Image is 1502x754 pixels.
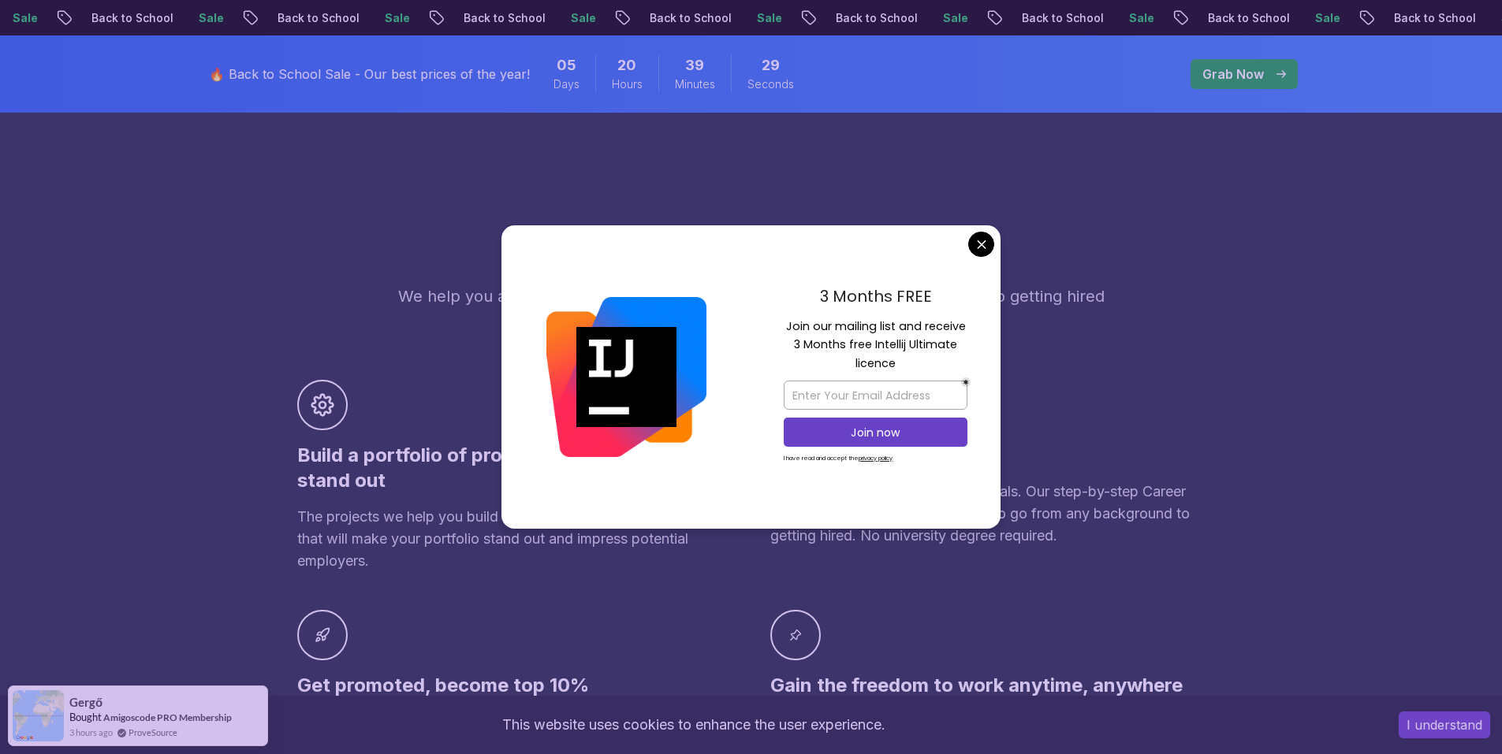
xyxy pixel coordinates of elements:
span: Gergő [69,696,102,709]
p: We help you at every step of your learning and career journey. From beginner to getting hired to ... [398,285,1105,329]
p: Back to School [265,10,372,26]
p: Back to School [823,10,930,26]
span: Seconds [747,76,794,92]
p: Back to School [637,10,744,26]
p: Back to School [1381,10,1489,26]
p: Back to School [1009,10,1116,26]
span: 39 Minutes [685,54,704,76]
p: Grab Now [1202,65,1264,84]
p: Back to School [79,10,186,26]
span: Minutes [675,76,715,92]
a: Amigoscode PRO Membership [103,711,232,723]
img: provesource social proof notification image [13,690,64,741]
a: ProveSource [129,726,177,739]
div: This website uses cookies to enhance the user experience. [12,708,1375,742]
button: Accept cookies [1399,711,1490,738]
p: 🔥 Back to School Sale - Our best prices of the year! [209,65,530,84]
p: Sale [930,10,981,26]
span: Hours [612,76,643,92]
h3: Gain the freedom to work anytime, anywhere [770,673,1206,698]
p: The projects we help you build are professional, real-world apps that will make your portfolio st... [297,506,732,572]
span: Days [553,76,580,92]
p: Sale [186,10,237,26]
h2: Benefits of joining Amigoscode [199,228,1303,260]
p: Back to School [1195,10,1303,26]
h3: Build a portfolio of projects that make you stand out [297,443,732,493]
span: Bought [69,711,102,723]
span: 29 Seconds [762,54,780,76]
p: Back to School [451,10,558,26]
p: Sale [744,10,795,26]
h3: Get promoted, become top 10% [297,673,732,698]
p: Sale [558,10,609,26]
span: 5 Days [557,54,576,76]
p: Sale [1303,10,1353,26]
span: 3 hours ago [69,726,113,739]
p: Sale [1116,10,1167,26]
p: Sale [372,10,423,26]
span: 20 Hours [617,54,636,76]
